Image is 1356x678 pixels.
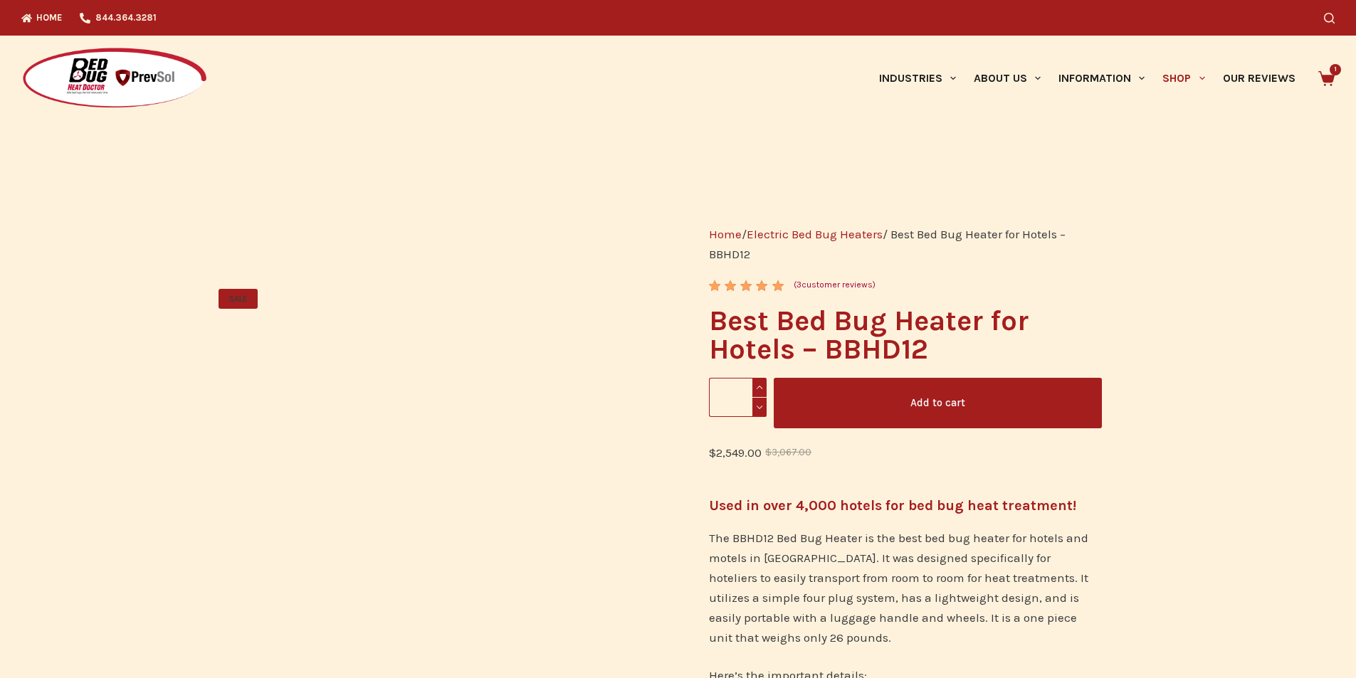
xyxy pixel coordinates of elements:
[1330,64,1341,75] span: 1
[747,227,883,241] a: Electric Bed Bug Heaters
[1214,36,1304,121] a: Our Reviews
[965,36,1049,121] a: About Us
[709,445,762,460] bdi: 2,549.00
[219,289,258,309] span: SALE
[709,280,785,291] div: Rated 5.00 out of 5
[870,36,1304,121] nav: Primary
[709,227,742,241] a: Home
[709,528,1101,647] p: The BBHD12 Bed Bug Heater is the best bed bug heater for hotels and motels in [GEOGRAPHIC_DATA]. ...
[765,447,811,457] bdi: 3,067.00
[1154,36,1214,121] a: Shop
[21,47,208,110] img: Prevsol/Bed Bug Heat Doctor
[709,378,767,417] input: Product quantity
[774,378,1102,428] button: Add to cart
[870,36,965,121] a: Industries
[765,447,772,457] span: $
[709,224,1101,264] nav: Breadcrumb
[709,497,1076,514] strong: Used in over 4,000 hotels for bed bug heat treatment!
[797,280,801,290] span: 3
[794,278,876,292] a: (3customer reviews)
[1050,36,1154,121] a: Information
[709,307,1101,364] h1: Best Bed Bug Heater for Hotels – BBHD12
[709,445,716,460] span: $
[709,280,785,367] span: Rated out of 5 based on customer ratings
[1324,13,1335,23] button: Search
[709,280,719,302] span: 3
